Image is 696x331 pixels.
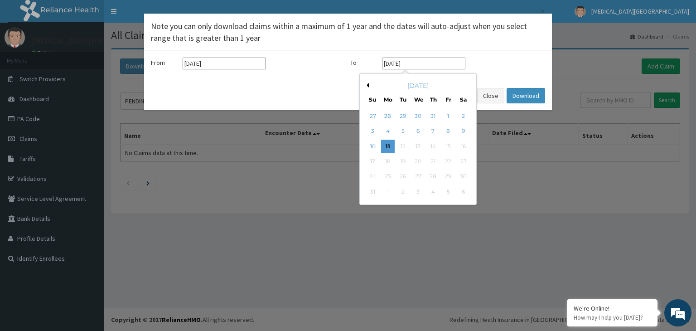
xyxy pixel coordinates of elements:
[426,140,440,153] div: Not available Thursday, August 14th, 2025
[445,96,452,103] div: Fr
[149,5,170,26] div: Minimize live chat window
[396,170,410,184] div: Not available Tuesday, August 26th, 2025
[459,96,467,103] div: Sa
[53,105,125,196] span: We're online!
[381,185,395,199] div: Not available Monday, September 1st, 2025
[47,51,152,63] div: Chat with us now
[411,155,425,168] div: Not available Wednesday, August 20th, 2025
[441,155,455,168] div: Not available Friday, August 22nd, 2025
[151,58,178,67] label: From
[369,96,377,103] div: Su
[366,170,380,184] div: Not available Sunday, August 24th, 2025
[364,83,369,88] button: Previous Month
[540,5,545,18] span: ×
[396,155,410,168] div: Not available Tuesday, August 19th, 2025
[366,140,380,153] div: Choose Sunday, August 10th, 2025
[457,170,470,184] div: Not available Saturday, August 30th, 2025
[381,125,395,138] div: Choose Monday, August 4th, 2025
[151,20,545,44] h4: Note you can only download claims within a maximum of 1 year and the dates will auto-adjust when ...
[366,109,380,123] div: Choose Sunday, July 27th, 2025
[411,125,425,138] div: Choose Wednesday, August 6th, 2025
[411,140,425,153] div: Not available Wednesday, August 13th, 2025
[183,58,266,69] input: Select start date
[17,45,37,68] img: d_794563401_company_1708531726252_794563401
[366,155,380,168] div: Not available Sunday, August 17th, 2025
[426,155,440,168] div: Not available Thursday, August 21st, 2025
[457,155,470,168] div: Not available Saturday, August 23rd, 2025
[365,109,471,200] div: month 2025-08
[441,125,455,138] div: Choose Friday, August 8th, 2025
[441,140,455,153] div: Not available Friday, August 15th, 2025
[414,96,422,103] div: We
[411,185,425,199] div: Not available Wednesday, September 3rd, 2025
[411,109,425,123] div: Choose Wednesday, July 30th, 2025
[457,185,470,199] div: Not available Saturday, September 6th, 2025
[441,170,455,184] div: Not available Friday, August 29th, 2025
[574,304,651,312] div: We're Online!
[399,96,407,103] div: Tu
[441,185,455,199] div: Not available Friday, September 5th, 2025
[366,125,380,138] div: Choose Sunday, August 3rd, 2025
[396,185,410,199] div: Not available Tuesday, September 2nd, 2025
[574,314,651,321] p: How may I help you today?
[350,58,377,67] label: To
[396,109,410,123] div: Choose Tuesday, July 29th, 2025
[396,125,410,138] div: Choose Tuesday, August 5th, 2025
[426,185,440,199] div: Not available Thursday, September 4th, 2025
[457,125,470,138] div: Choose Saturday, August 9th, 2025
[381,155,395,168] div: Not available Monday, August 18th, 2025
[507,88,545,103] button: Download
[539,7,545,16] button: Close
[430,96,437,103] div: Th
[381,140,395,153] div: Choose Monday, August 11th, 2025
[411,170,425,184] div: Not available Wednesday, August 27th, 2025
[457,109,470,123] div: Choose Saturday, August 2nd, 2025
[366,185,380,199] div: Not available Sunday, August 31st, 2025
[457,140,470,153] div: Not available Saturday, August 16th, 2025
[381,109,395,123] div: Choose Monday, July 28th, 2025
[5,229,173,260] textarea: Type your message and hit 'Enter'
[441,109,455,123] div: Choose Friday, August 1st, 2025
[381,170,395,184] div: Not available Monday, August 25th, 2025
[426,109,440,123] div: Choose Thursday, July 31st, 2025
[384,96,391,103] div: Mo
[396,140,410,153] div: Not available Tuesday, August 12th, 2025
[382,58,465,69] input: Select end date
[426,125,440,138] div: Choose Thursday, August 7th, 2025
[426,170,440,184] div: Not available Thursday, August 28th, 2025
[363,81,473,90] div: [DATE]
